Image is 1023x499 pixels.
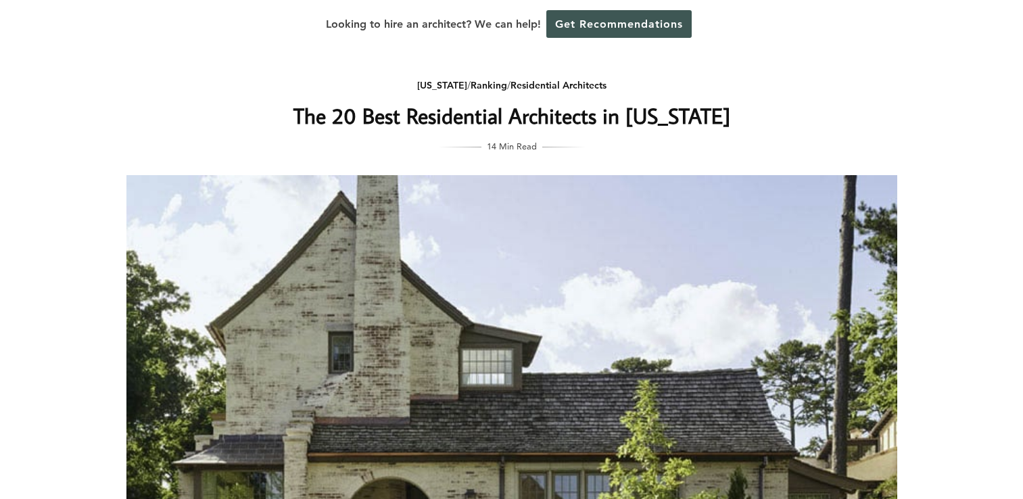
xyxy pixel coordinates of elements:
[417,79,467,91] a: [US_STATE]
[242,99,782,132] h1: The 20 Best Residential Architects in [US_STATE]
[471,79,507,91] a: Ranking
[764,402,1007,483] iframe: Drift Widget Chat Controller
[510,79,606,91] a: Residential Architects
[487,139,537,153] span: 14 Min Read
[242,77,782,94] div: / /
[546,10,692,38] a: Get Recommendations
